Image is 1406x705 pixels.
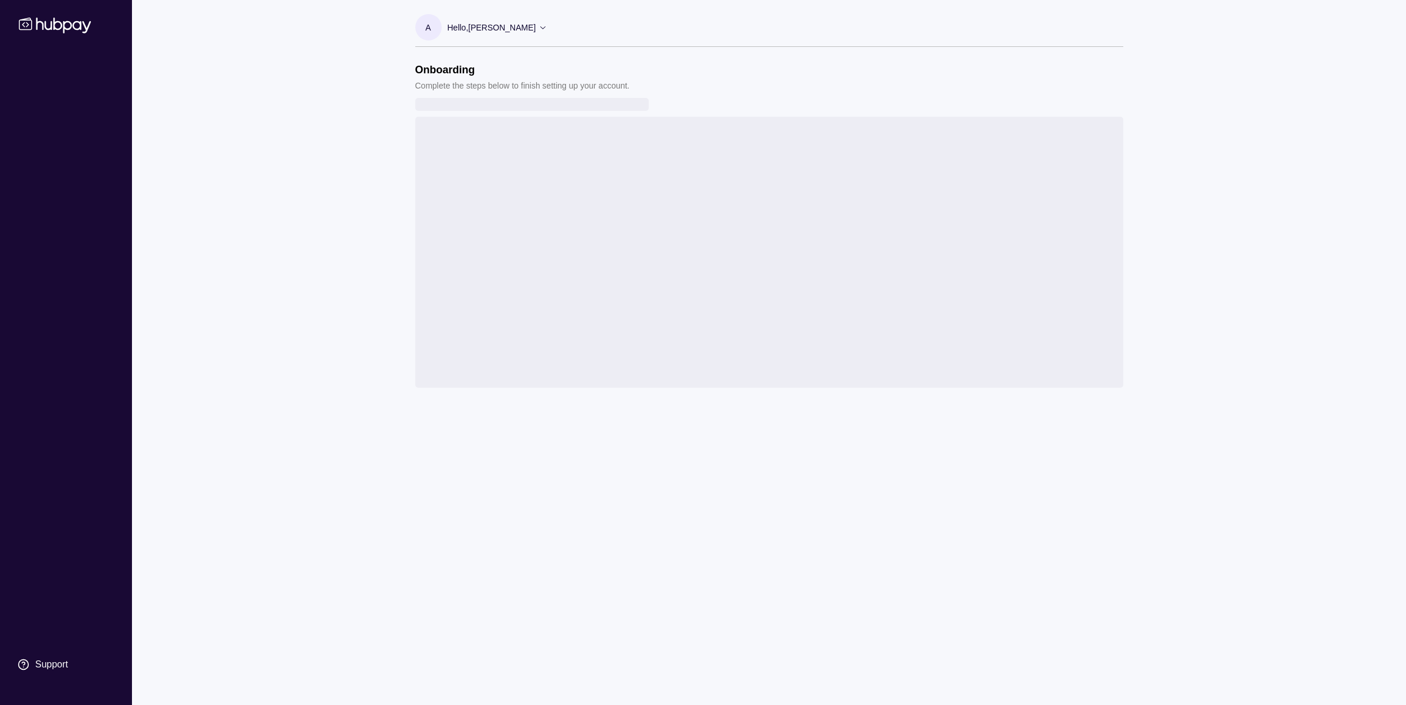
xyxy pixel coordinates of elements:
a: Support [12,652,120,677]
p: Hello, [PERSON_NAME] [448,21,536,34]
div: Support [35,658,68,671]
p: A [425,21,431,34]
p: Complete the steps below to finish setting up your account. [415,79,630,92]
h1: Onboarding [415,63,630,76]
